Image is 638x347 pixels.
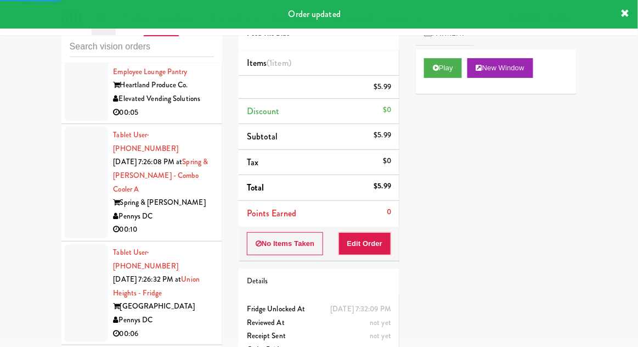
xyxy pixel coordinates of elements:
span: Discount [247,105,280,117]
span: Tax [247,156,258,169]
div: Details [247,275,391,288]
div: 0 [387,205,391,219]
div: Spring & [PERSON_NAME] [114,196,214,210]
div: Reviewed At [247,316,391,330]
span: Subtotal [247,130,278,143]
span: not yet [370,317,391,328]
div: 00:05 [114,106,214,120]
span: [DATE] 7:26:08 PM at [114,156,183,167]
li: Tablet User· [PHONE_NUMBER][DATE] 7:26:03 PM atHP Employee Lounge PantryHeartland Produce Co.Elev... [61,20,222,124]
div: Pennys DC [114,210,214,223]
div: Heartland Produce Co. [114,79,214,92]
button: New Window [467,58,533,78]
div: [GEOGRAPHIC_DATA] [114,300,214,314]
span: Total [247,181,264,194]
li: Tablet User· [PHONE_NUMBER][DATE] 7:26:32 PM atUnion Heights - Fridge[GEOGRAPHIC_DATA]Pennys DC00:06 [61,242,222,345]
a: Tablet User· [PHONE_NUMBER] [114,247,178,271]
span: · [PHONE_NUMBER] [114,247,178,271]
div: $0 [383,103,391,117]
ng-pluralize: item [273,57,289,69]
div: $5.99 [374,128,392,142]
div: [DATE] 7:32:09 PM [330,303,391,316]
button: Play [424,58,462,78]
div: Receipt Sent [247,329,391,343]
div: 00:10 [114,223,214,237]
a: Spring & [PERSON_NAME] - Combo Cooler A [114,156,208,194]
a: Tablet User· [PHONE_NUMBER] [114,130,178,154]
div: Elevated Vending Solutions [114,92,214,106]
span: · [PHONE_NUMBER] [114,130,178,154]
button: Edit Order [338,232,392,255]
div: Fridge Unlocked At [247,303,391,316]
span: not yet [370,331,391,341]
div: Pennys DC [114,314,214,327]
div: $5.99 [374,80,392,94]
li: Tablet User· [PHONE_NUMBER][DATE] 7:26:08 PM atSpring & [PERSON_NAME] - Combo Cooler ASpring & [P... [61,124,222,242]
h5: Feed The Blue [247,30,391,38]
input: Search vision orders [70,37,214,57]
div: $0 [383,154,391,168]
button: No Items Taken [247,232,324,255]
span: Items [247,57,291,69]
span: Order updated [289,8,341,20]
span: (1 ) [267,57,291,69]
div: 00:06 [114,327,214,341]
a: HP Employee Lounge Pantry [114,53,192,77]
div: $5.99 [374,180,392,193]
span: [DATE] 7:26:32 PM at [114,274,182,284]
a: Union Heights - Fridge [114,274,200,298]
span: Points Earned [247,207,296,220]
